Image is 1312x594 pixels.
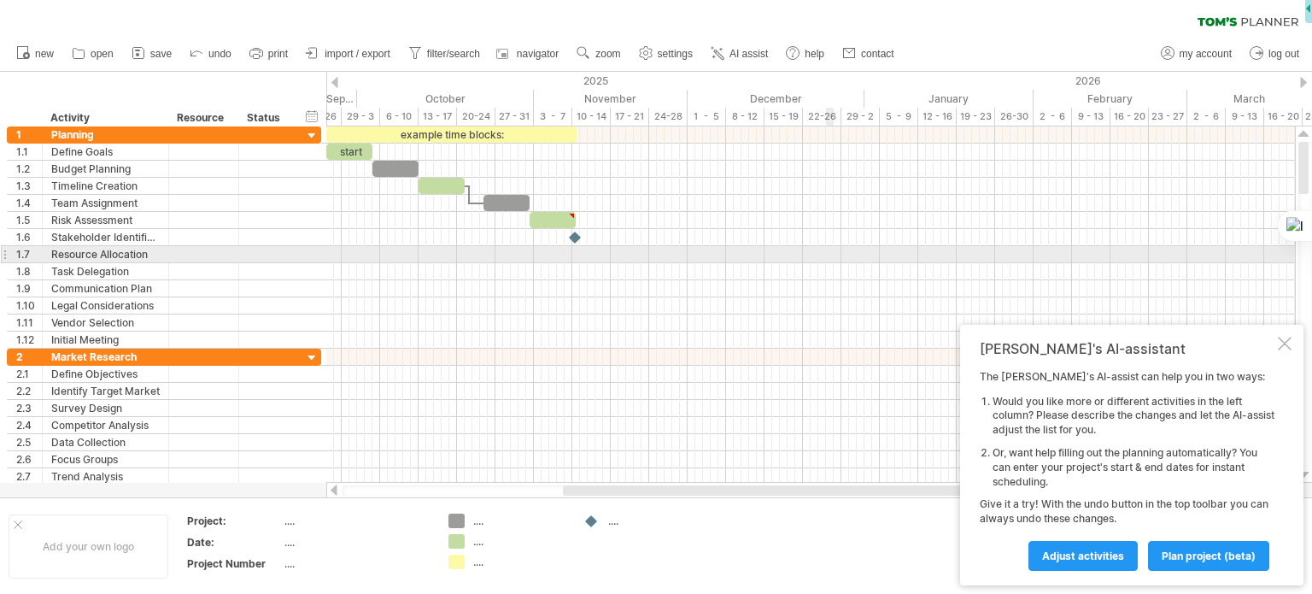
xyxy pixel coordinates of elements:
a: contact [838,43,899,65]
div: 2 [16,349,42,365]
div: Task Delegation [51,263,160,279]
div: Initial Meeting [51,332,160,348]
div: Focus Groups [51,451,160,468]
div: Status [247,109,284,126]
div: Competitor Analysis [51,417,160,433]
a: AI assist [706,43,773,65]
div: 12 - 16 [918,108,957,126]
span: Adjust activities [1042,550,1124,562]
div: Data Collection [51,434,160,450]
div: 1 [16,126,42,143]
div: .... [473,555,566,569]
li: Would you like more or different activities in the left column? Please describe the changes and l... [993,395,1274,438]
div: 9 - 13 [1226,108,1264,126]
div: 27 - 31 [495,108,534,126]
div: Market Research [51,349,160,365]
div: 5 - 9 [880,108,918,126]
div: 22-26 [803,108,841,126]
div: 1.7 [16,246,42,262]
div: Survey Design [51,400,160,416]
div: 1.6 [16,229,42,245]
div: 2 - 6 [1034,108,1072,126]
span: new [35,48,54,60]
a: settings [635,43,698,65]
div: Vendor Selection [51,315,160,331]
div: Team Assignment [51,195,160,211]
div: Date: [187,535,281,550]
a: new [12,43,59,65]
div: 29 - 2 [841,108,880,126]
div: Legal Considerations [51,297,160,314]
span: filter/search [427,48,480,60]
div: 1.12 [16,332,42,348]
a: log out [1245,43,1304,65]
span: log out [1268,48,1299,60]
div: 10 - 14 [572,108,611,126]
a: navigator [494,43,564,65]
div: Communication Plan [51,280,160,297]
div: 20-24 [457,108,495,126]
div: 1.2 [16,161,42,177]
div: Add your own logo [9,515,168,579]
a: plan project (beta) [1148,541,1269,571]
li: Or, want help filling out the planning automatically? You can enter your project's start & end da... [993,446,1274,489]
div: Activity [50,109,159,126]
div: Resource Allocation [51,246,160,262]
div: 17 - 21 [611,108,649,126]
div: .... [284,514,428,528]
a: my account [1157,43,1237,65]
span: open [91,48,114,60]
div: 19 - 23 [957,108,995,126]
div: 13 - 17 [419,108,457,126]
div: February 2026 [1034,90,1187,108]
div: 2.1 [16,366,42,382]
div: 1.4 [16,195,42,211]
a: zoom [572,43,625,65]
div: 2.4 [16,417,42,433]
div: 16 - 20 [1264,108,1303,126]
div: October 2025 [357,90,534,108]
div: Define Objectives [51,366,160,382]
span: settings [658,48,693,60]
div: 1.10 [16,297,42,314]
div: .... [473,534,566,549]
div: 26-30 [995,108,1034,126]
div: .... [473,514,566,528]
div: 23 - 27 [1149,108,1187,126]
div: 1 - 5 [688,108,726,126]
div: Project Number [187,556,281,571]
div: December 2025 [688,90,864,108]
div: 1.3 [16,178,42,194]
span: help [805,48,824,60]
div: start [326,144,372,160]
div: 16 - 20 [1110,108,1149,126]
div: Timeline Creation [51,178,160,194]
div: 2.6 [16,451,42,468]
a: undo [185,43,237,65]
div: November 2025 [534,90,688,108]
div: 1.8 [16,263,42,279]
span: import / export [325,48,390,60]
div: [PERSON_NAME]'s AI-assistant [980,340,1274,357]
div: 2.5 [16,434,42,450]
div: 2.7 [16,468,42,485]
div: Planning [51,126,160,143]
span: contact [861,48,894,60]
div: Stakeholder Identification [51,229,160,245]
div: Risk Assessment [51,212,160,228]
div: Define Goals [51,144,160,160]
div: 2.2 [16,383,42,399]
a: filter/search [404,43,485,65]
span: save [150,48,172,60]
div: Budget Planning [51,161,160,177]
a: open [67,43,119,65]
div: January 2026 [864,90,1034,108]
div: Trend Analysis [51,468,160,485]
div: .... [284,556,428,571]
div: 1.1 [16,144,42,160]
div: Resource [177,109,229,126]
a: import / export [302,43,395,65]
div: 1.11 [16,315,42,331]
div: 1.9 [16,280,42,297]
div: example time blocks: [326,126,577,143]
